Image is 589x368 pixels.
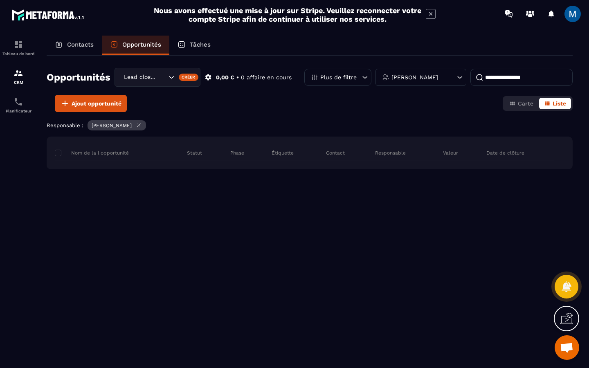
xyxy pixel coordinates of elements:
[486,150,524,156] p: Date de clôture
[122,73,158,82] span: Lead closing
[320,74,357,80] p: Plus de filtre
[443,150,458,156] p: Valeur
[72,99,121,108] span: Ajout opportunité
[122,41,161,48] p: Opportunités
[187,150,202,156] p: Statut
[13,40,23,49] img: formation
[236,74,239,81] p: •
[2,62,35,91] a: formationformationCRM
[216,74,234,81] p: 0,00 €
[47,69,110,85] h2: Opportunités
[2,80,35,85] p: CRM
[2,52,35,56] p: Tableau de bord
[13,68,23,78] img: formation
[92,123,132,128] p: [PERSON_NAME]
[13,97,23,107] img: scheduler
[158,73,166,82] input: Search for option
[375,150,406,156] p: Responsable
[555,335,579,360] a: Ouvrir le chat
[47,122,83,128] p: Responsable :
[241,74,292,81] p: 0 affaire en cours
[230,150,244,156] p: Phase
[2,34,35,62] a: formationformationTableau de bord
[102,36,169,55] a: Opportunités
[169,36,219,55] a: Tâches
[153,6,422,23] h2: Nous avons effectué une mise à jour sur Stripe. Veuillez reconnecter votre compte Stripe afin de ...
[2,91,35,119] a: schedulerschedulerPlanificateur
[553,100,566,107] span: Liste
[179,74,199,81] div: Créer
[391,74,438,80] p: [PERSON_NAME]
[55,95,127,112] button: Ajout opportunité
[190,41,211,48] p: Tâches
[67,41,94,48] p: Contacts
[2,109,35,113] p: Planificateur
[504,98,538,109] button: Carte
[115,68,200,87] div: Search for option
[47,36,102,55] a: Contacts
[55,150,129,156] p: Nom de la l'opportunité
[518,100,533,107] span: Carte
[272,150,294,156] p: Étiquette
[326,150,345,156] p: Contact
[539,98,571,109] button: Liste
[11,7,85,22] img: logo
